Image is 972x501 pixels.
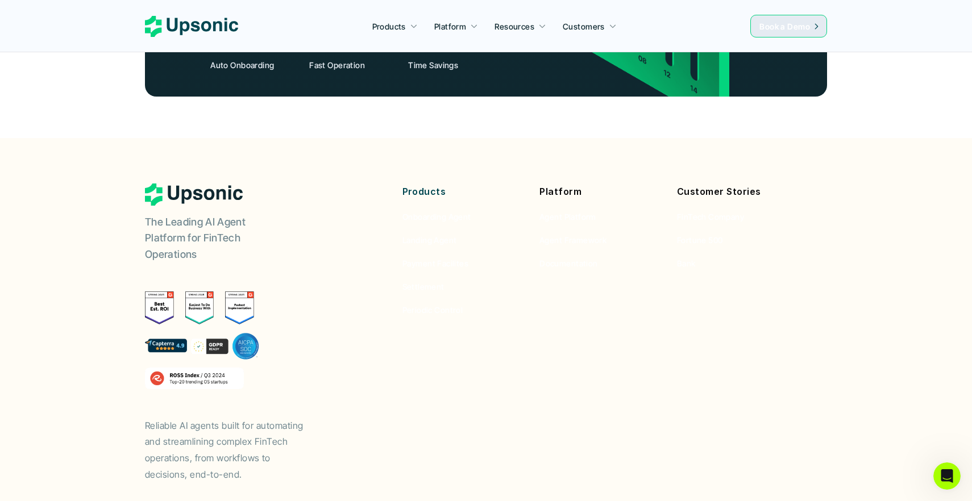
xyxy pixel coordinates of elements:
span: FinTech Company [677,212,744,222]
a: Onboarding Agent [402,211,523,223]
a: Payment Facilites [402,257,523,269]
p: Customer Stories [677,183,797,200]
span: Agent Framework [539,235,607,245]
a: Settlement [402,281,523,293]
span: Agent Platform [539,212,596,222]
span: Fortune 500 [677,235,723,245]
span: Documentation [539,258,597,268]
span: Settlement [402,282,445,291]
p: Auto Onboarding [210,59,301,71]
span: Onboarding Agent [402,212,471,222]
p: Products [372,20,406,32]
p: Time Savings [408,59,499,71]
p: The Leading AI Agent Platform for FinTech Operations [145,214,287,263]
p: Platform [434,20,466,32]
span: Landing Agent [402,235,456,245]
p: Resources [495,20,534,32]
a: Landing Agent [402,234,523,246]
a: Book a Demo [750,15,827,37]
p: Products [402,183,523,200]
p: Reliable AI agents built for automating and streamlining complex FinTech operations, from workflo... [145,417,315,483]
a: Periodic Control [402,304,523,316]
iframe: Intercom live chat [933,462,961,490]
span: Periodic Control [402,305,463,315]
p: Fast Operation [309,59,400,71]
span: Book a Demo [759,22,810,31]
a: Products [365,16,425,36]
span: Bank [677,258,696,268]
a: Documentation [539,257,660,269]
span: Payment Facilites [402,258,468,268]
p: Customers [563,20,605,32]
p: Platform [539,183,660,200]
